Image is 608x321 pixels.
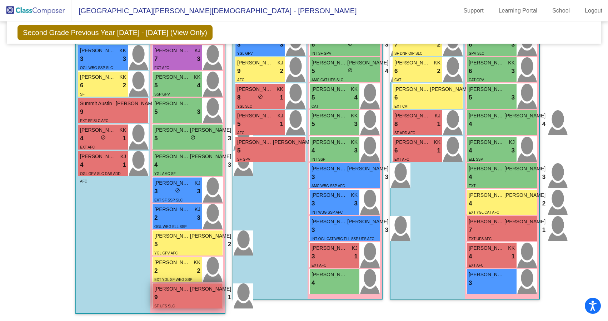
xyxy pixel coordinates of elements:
span: 9 [80,107,83,117]
span: KJ [278,59,283,67]
span: 1 [437,120,440,129]
span: 3 [237,40,240,49]
span: [PERSON_NAME] [154,100,190,107]
span: 4 [469,252,472,261]
span: [PERSON_NAME] [273,138,314,146]
span: 1 [437,146,440,155]
span: KK [351,112,358,120]
span: AMC CAT UFS SLC [312,78,343,82]
span: 7 [469,225,472,235]
span: KK [119,126,126,134]
span: do_not_disturb_alt [258,94,263,99]
span: KJ [195,206,200,213]
span: KK [194,259,200,266]
a: School [547,5,575,16]
span: [PERSON_NAME] [347,59,388,67]
span: YGL GPV AFC [154,251,178,255]
span: [PERSON_NAME] [469,218,504,225]
span: 4 [469,146,472,155]
span: [PERSON_NAME] [347,218,388,225]
span: INT SSP [312,157,325,161]
span: KJ [195,179,200,187]
span: 3 [512,93,515,102]
span: YGL SLC [237,104,252,108]
span: 1 [280,120,283,129]
span: 5 [312,67,315,76]
span: GPV SLC [469,52,484,55]
span: [PERSON_NAME] [116,100,157,107]
span: 3 [80,54,83,64]
span: [PERSON_NAME] [80,153,116,160]
span: OGL GPV SLC DAS ADD AFC [80,172,121,183]
span: do_not_disturb_alt [348,41,353,46]
span: [PERSON_NAME] [190,153,231,160]
span: [PERSON_NAME] [504,218,545,225]
span: 3 [354,146,358,155]
a: Learning Portal [493,5,543,16]
span: [PERSON_NAME] [469,138,504,146]
span: 6 [469,40,472,49]
span: 3 [512,40,515,49]
span: SF DNP OIP SLC [394,52,423,55]
span: [PERSON_NAME] [312,112,347,120]
span: [PERSON_NAME] [154,232,190,240]
span: [PERSON_NAME] [312,244,347,252]
span: OGL WBG SSP SLC [80,66,113,70]
span: [PERSON_NAME] [312,59,347,67]
span: INT WBG SSP AFC [312,210,343,214]
span: ELL SSP [469,157,483,161]
span: KK [434,138,440,146]
span: AFC [237,78,244,82]
span: SF ADD AFC [394,131,415,135]
span: 3 [385,225,388,235]
span: do_not_disturb_alt [348,68,353,73]
span: KK [508,244,515,252]
span: 1 [123,134,126,143]
span: [PERSON_NAME] [312,138,347,146]
span: 2 [228,240,231,249]
span: 1 [123,160,126,170]
span: 3 [197,107,200,117]
span: EXT AFC [80,145,95,149]
span: 2 [437,67,440,76]
span: OGL WBG ELL SSP [154,225,186,229]
span: [PERSON_NAME] [469,165,504,172]
span: [PERSON_NAME] [154,259,190,266]
a: Support [458,5,489,16]
span: SSP GPV [154,92,170,96]
span: 2 [123,81,126,90]
span: [PERSON_NAME] [80,47,116,54]
span: EXT AFC [394,157,409,161]
span: [PERSON_NAME] [237,138,273,146]
span: 6 [394,146,398,155]
span: [PERSON_NAME] [504,112,545,120]
span: EXT AFC [469,263,484,267]
span: 4 [80,160,83,170]
span: KK [351,191,358,199]
span: [PERSON_NAME] [430,86,471,93]
span: 3 [512,67,515,76]
span: [PERSON_NAME] [190,232,231,240]
span: 1 [280,93,283,102]
span: KJ [352,244,358,252]
span: KJ [278,112,283,120]
span: 4 [469,199,472,208]
span: [PERSON_NAME] [154,73,190,81]
span: 4 [385,67,388,76]
span: 3 [312,172,315,182]
span: 3 [354,199,358,208]
span: 7 [394,40,398,49]
span: 8 [237,93,240,102]
span: KK [119,47,126,54]
span: 3 [154,187,158,196]
span: EXT CAT [394,104,409,108]
span: EXT YGL SF WBG SSP [154,278,193,282]
span: [PERSON_NAME] [190,126,231,134]
span: 6 [394,67,398,76]
span: 5 [312,120,315,129]
span: 4 [469,172,472,182]
span: SF UFS SLC [154,304,175,308]
span: [PERSON_NAME] [394,138,430,146]
span: KJ [509,138,515,146]
span: [PERSON_NAME] [347,165,388,172]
